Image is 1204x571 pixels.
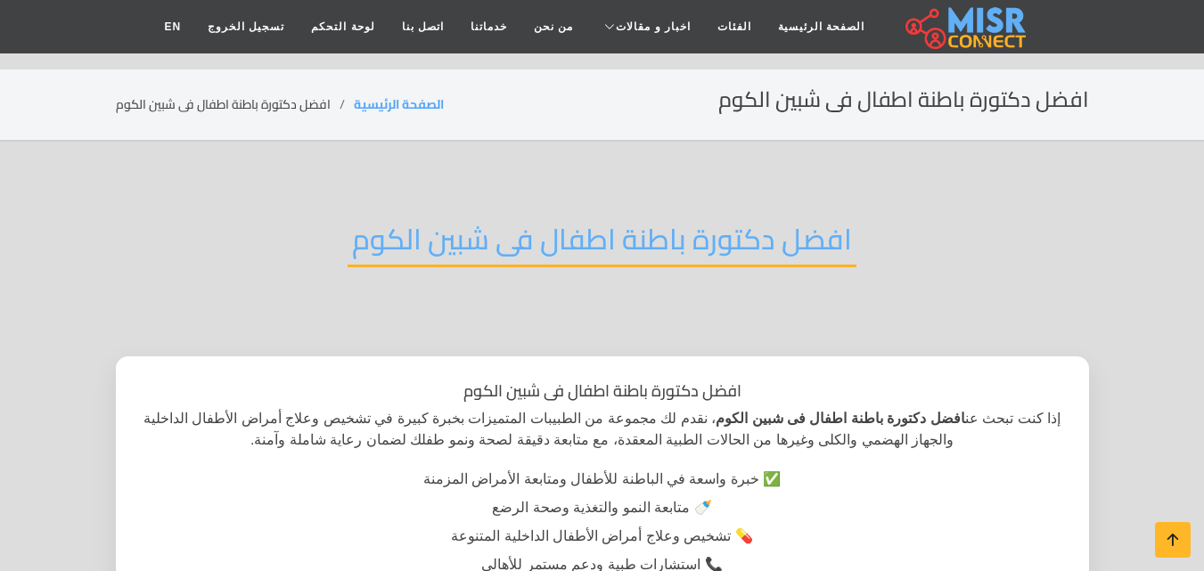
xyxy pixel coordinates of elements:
[141,408,1064,451] p: إذا كنت تبحث عن ، نقدم لك مجموعة من الطبيبات المتميزات بخبرة كبيرة في تشخيص وعلاج أمراض الأطفال ا...
[616,19,691,35] span: اخبار و مقالات
[520,10,586,44] a: من نحن
[298,10,388,44] a: لوحة التحكم
[141,522,1064,551] li: 💊 تشخيص وعلاج أمراض الأطفال الداخلية المتنوعة
[905,4,1025,49] img: main.misr_connect
[194,10,298,44] a: تسجيل الخروج
[457,10,520,44] a: خدماتنا
[116,95,354,114] li: افضل دكتورة باطنة اطفال فى شبين الكوم
[354,93,444,116] a: الصفحة الرئيسية
[141,465,1064,494] li: ✅ خبرة واسعة في الباطنة للأطفال ومتابعة الأمراض المزمنة
[586,10,704,44] a: اخبار و مقالات
[765,10,878,44] a: الصفحة الرئيسية
[389,10,457,44] a: اتصل بنا
[704,10,765,44] a: الفئات
[716,411,965,426] strong: افضل دكتورة باطنة اطفال فى شبين الكوم
[718,87,1089,113] h2: افضل دكتورة باطنة اطفال فى شبين الكوم
[141,381,1064,401] h1: افضل دكتورة باطنة اطفال فى شبين الكوم
[141,494,1064,522] li: 🍼 متابعة النمو والتغذية وصحة الرضع
[151,10,194,44] a: EN
[348,222,856,267] h2: افضل دكتورة باطنة اطفال فى شبين الكوم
